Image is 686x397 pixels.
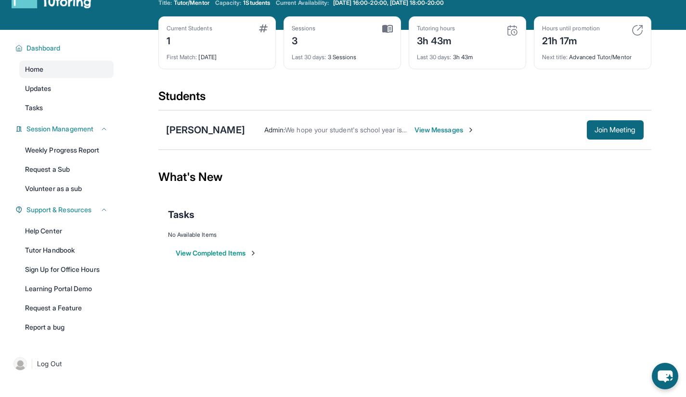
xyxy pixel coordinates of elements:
[19,280,114,297] a: Learning Portal Demo
[166,123,245,137] div: [PERSON_NAME]
[19,141,114,159] a: Weekly Progress Report
[10,353,114,374] a: |Log Out
[292,32,316,48] div: 3
[19,99,114,116] a: Tasks
[167,32,212,48] div: 1
[167,48,268,61] div: [DATE]
[23,124,108,134] button: Session Management
[26,43,61,53] span: Dashboard
[25,84,52,93] span: Updates
[542,32,600,48] div: 21h 17m
[23,205,108,215] button: Support & Resources
[542,48,643,61] div: Advanced Tutor/Mentor
[19,299,114,317] a: Request a Feature
[26,124,93,134] span: Session Management
[26,205,91,215] span: Support & Resources
[158,89,651,110] div: Students
[417,25,455,32] div: Tutoring hours
[19,80,114,97] a: Updates
[292,48,393,61] div: 3 Sessions
[37,359,62,369] span: Log Out
[292,25,316,32] div: Sessions
[292,53,326,61] span: Last 30 days :
[587,120,644,140] button: Join Meeting
[382,25,393,33] img: card
[595,127,636,133] span: Join Meeting
[414,125,475,135] span: View Messages
[167,53,197,61] span: First Match :
[264,126,285,134] span: Admin :
[542,53,568,61] span: Next title :
[417,48,518,61] div: 3h 43m
[168,208,194,221] span: Tasks
[19,319,114,336] a: Report a bug
[19,222,114,240] a: Help Center
[19,180,114,197] a: Volunteer as a sub
[19,261,114,278] a: Sign Up for Office Hours
[506,25,518,36] img: card
[176,248,257,258] button: View Completed Items
[632,25,643,36] img: card
[417,53,452,61] span: Last 30 days :
[167,25,212,32] div: Current Students
[652,363,678,389] button: chat-button
[19,161,114,178] a: Request a Sub
[19,61,114,78] a: Home
[13,357,27,371] img: user-img
[23,43,108,53] button: Dashboard
[25,64,43,74] span: Home
[542,25,600,32] div: Hours until promotion
[417,32,455,48] div: 3h 43m
[158,156,651,198] div: What's New
[259,25,268,32] img: card
[467,126,475,134] img: Chevron-Right
[19,242,114,259] a: Tutor Handbook
[31,358,33,370] span: |
[25,103,43,113] span: Tasks
[168,231,642,239] div: No Available Items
